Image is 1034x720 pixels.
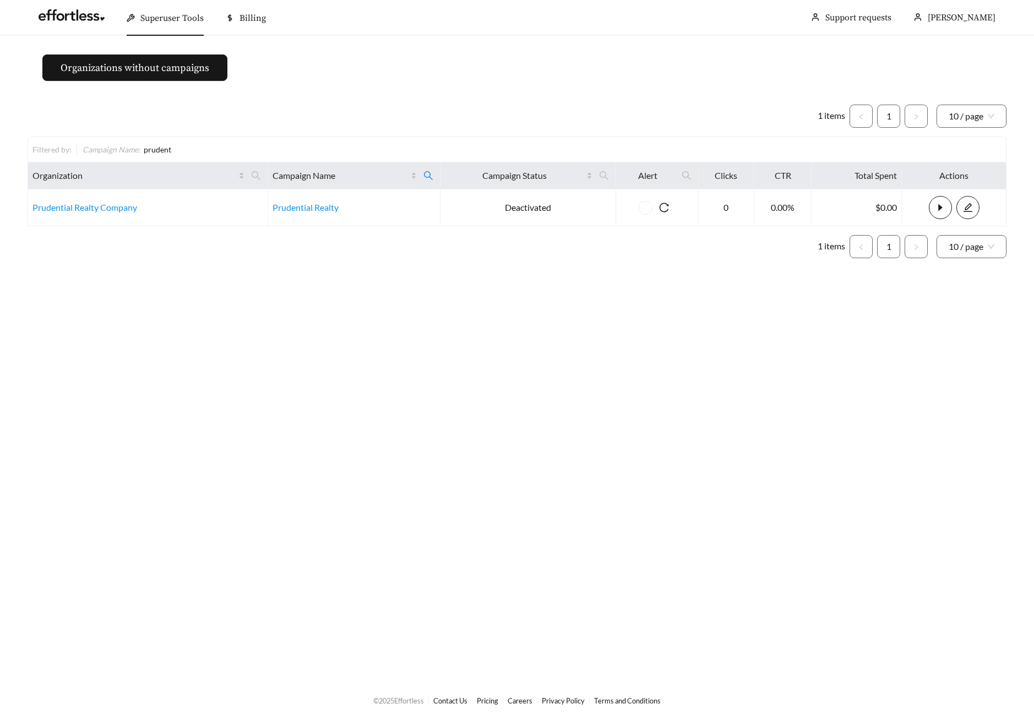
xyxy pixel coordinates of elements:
[850,105,873,128] li: Previous Page
[699,162,754,189] th: Clicks
[905,235,928,258] button: right
[595,167,613,184] span: search
[445,169,584,182] span: Campaign Status
[858,113,864,120] span: left
[877,235,900,258] li: 1
[937,235,1006,258] div: Page Size
[423,171,433,181] span: search
[957,203,979,212] span: edit
[825,12,891,23] a: Support requests
[754,189,812,226] td: 0.00%
[905,105,928,128] button: right
[812,189,902,226] td: $0.00
[937,105,1006,128] div: Page Size
[850,105,873,128] button: left
[140,13,204,24] span: Superuser Tools
[433,696,467,705] a: Contact Us
[599,171,609,181] span: search
[273,169,409,182] span: Campaign Name
[652,196,676,219] button: reload
[913,244,919,250] span: right
[956,202,979,212] a: edit
[251,171,261,181] span: search
[247,167,265,184] span: search
[477,696,498,705] a: Pricing
[818,105,845,128] li: 1 items
[754,162,812,189] th: CTR
[850,235,873,258] li: Previous Page
[508,696,532,705] a: Careers
[850,235,873,258] button: left
[621,169,675,182] span: Alert
[32,202,137,212] a: Prudential Realty Company
[878,236,900,258] a: 1
[83,145,140,154] span: Campaign Name :
[928,12,995,23] span: [PERSON_NAME]
[913,113,919,120] span: right
[905,235,928,258] li: Next Page
[419,167,438,184] span: search
[929,203,951,212] span: caret-right
[949,236,994,258] span: 10 / page
[682,171,692,181] span: search
[677,167,696,184] span: search
[818,235,845,258] li: 1 items
[812,162,902,189] th: Total Spent
[42,54,227,81] button: Organizations without campaigns
[878,105,900,127] a: 1
[32,169,236,182] span: Organization
[902,162,1006,189] th: Actions
[32,144,77,155] div: Filtered by:
[858,244,864,250] span: left
[652,203,676,212] span: reload
[440,189,616,226] td: Deactivated
[905,105,928,128] li: Next Page
[273,202,339,212] a: Prudential Realty
[699,189,754,226] td: 0
[956,196,979,219] button: edit
[144,145,171,154] span: prudent
[373,696,424,705] span: © 2025 Effortless
[594,696,661,705] a: Terms and Conditions
[61,61,209,75] span: Organizations without campaigns
[542,696,585,705] a: Privacy Policy
[240,13,266,24] span: Billing
[949,105,994,127] span: 10 / page
[877,105,900,128] li: 1
[929,196,952,219] button: caret-right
